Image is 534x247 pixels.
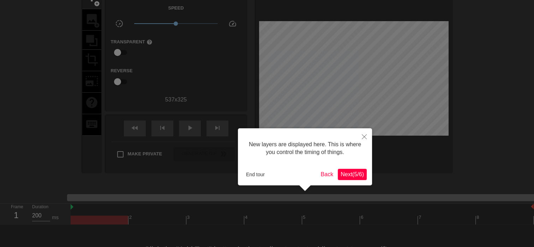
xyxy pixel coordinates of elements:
[243,134,367,163] div: New layers are displayed here. This is where you control the timing of things.
[318,169,336,180] button: Back
[243,169,268,180] button: End tour
[341,171,364,177] span: Next ( 5 / 6 )
[338,169,367,180] button: Next
[356,128,372,144] button: Close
